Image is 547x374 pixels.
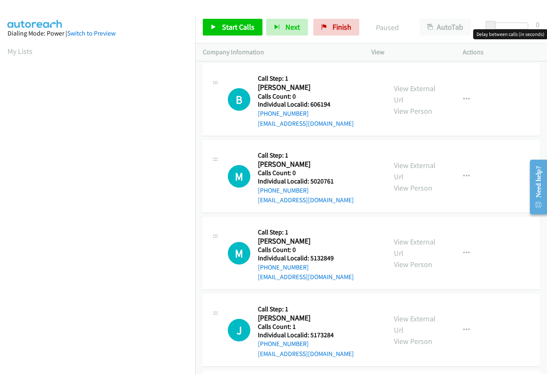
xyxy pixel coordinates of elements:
[258,228,354,237] h5: Call Step: 1
[8,28,188,38] div: Dialing Mode: Power |
[258,186,309,194] a: [PHONE_NUMBER]
[258,263,309,271] a: [PHONE_NUMBER]
[228,242,250,265] div: The call is yet to be attempted
[228,88,250,111] div: The call is yet to be attempted
[258,169,354,177] h5: Calls Count: 0
[228,242,250,265] h1: M
[394,183,432,193] a: View Person
[266,19,308,36] button: Next
[258,237,349,246] h2: [PERSON_NAME]
[222,22,255,32] span: Start Calls
[258,254,354,262] h5: Individual Localid: 5132849
[258,323,354,331] h5: Calls Count: 1
[258,350,354,358] a: [EMAIL_ADDRESS][DOMAIN_NAME]
[258,340,309,348] a: [PHONE_NUMBER]
[228,319,250,341] div: The call is yet to be attempted
[536,19,539,30] div: 0
[258,83,349,92] h2: [PERSON_NAME]
[258,160,349,169] h2: [PERSON_NAME]
[394,260,432,269] a: View Person
[258,177,354,186] h5: Individual Localid: 5020761
[371,47,448,57] p: View
[394,314,436,335] a: View External Url
[258,92,354,101] h5: Calls Count: 0
[8,46,33,56] a: My Lists
[258,196,354,204] a: [EMAIL_ADDRESS][DOMAIN_NAME]
[258,331,354,339] h5: Individual Localid: 5173284
[285,22,300,32] span: Next
[394,160,436,181] a: View External Url
[419,19,471,36] button: AutoTab
[203,47,356,57] p: Company Information
[258,246,354,254] h5: Calls Count: 0
[258,100,354,109] h5: Individual Localid: 606194
[523,154,547,220] iframe: Resource Center
[394,106,432,116] a: View Person
[228,165,250,188] h1: M
[258,313,349,323] h2: [PERSON_NAME]
[258,273,354,281] a: [EMAIL_ADDRESS][DOMAIN_NAME]
[258,74,354,83] h5: Call Step: 1
[228,319,250,341] h1: J
[371,22,404,33] p: Paused
[394,237,436,258] a: View External Url
[228,165,250,188] div: The call is yet to be attempted
[228,88,250,111] h1: B
[333,22,351,32] span: Finish
[258,305,354,313] h5: Call Step: 1
[203,19,262,36] a: Start Calls
[313,19,359,36] a: Finish
[67,29,116,37] a: Switch to Preview
[258,120,354,127] a: [EMAIL_ADDRESS][DOMAIN_NAME]
[394,336,432,346] a: View Person
[394,84,436,104] a: View External Url
[258,151,354,160] h5: Call Step: 1
[258,109,309,117] a: [PHONE_NUMBER]
[463,47,539,57] p: Actions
